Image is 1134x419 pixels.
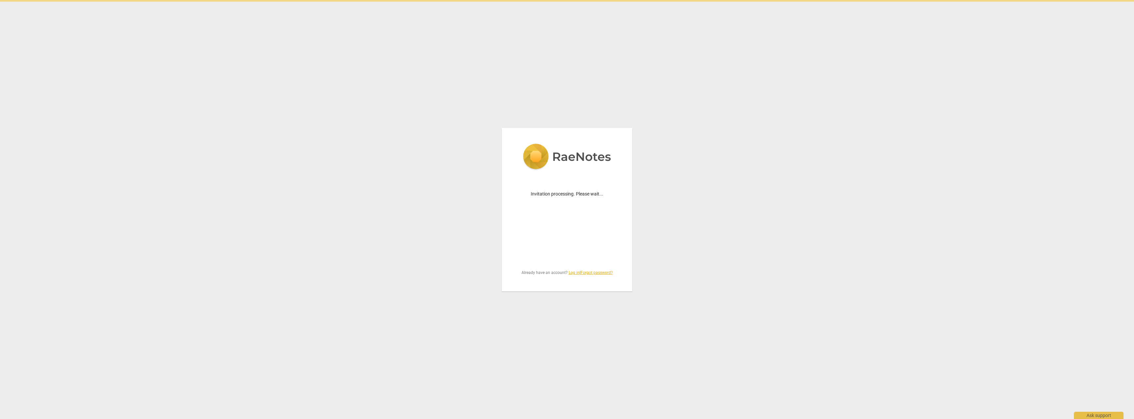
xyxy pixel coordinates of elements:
[518,270,616,276] span: Already have an account? |
[1074,412,1123,419] div: Ask support
[523,144,611,171] img: 5ac2273c67554f335776073100b6d88f.svg
[581,270,613,275] a: Forgot password?
[569,270,580,275] a: Log in
[518,191,616,197] p: Invitation processing. Please wait...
